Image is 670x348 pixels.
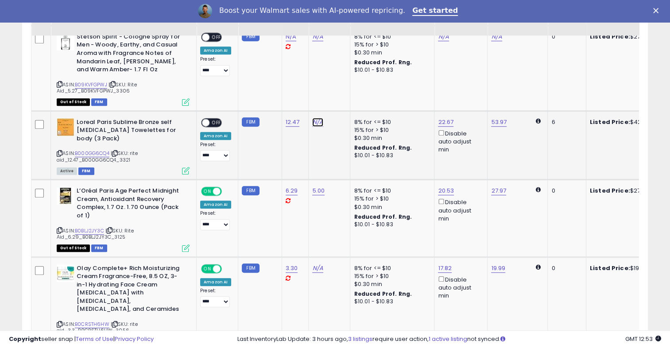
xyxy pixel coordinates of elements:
b: Listed Price: [590,186,630,195]
div: $27.99 [590,33,663,41]
div: Disable auto adjust min [438,275,480,300]
small: FBM [242,117,259,127]
span: OFF [209,33,224,41]
div: Amazon AI [200,278,231,286]
a: B0CRSTH6HW [75,321,109,328]
img: Profile image for Adrian [198,4,212,18]
div: 0 [551,187,579,195]
div: ASIN: [57,187,190,251]
div: 15% for > $10 [354,272,427,280]
a: N/A [286,32,296,41]
b: L’Oréal Paris Age Perfect Midnight Cream, Antioxidant Recovery Complex, 1.7 Oz. 1.70 Ounce (Pack ... [77,187,184,222]
div: 8% for <= $10 [354,264,427,272]
div: seller snap | | [9,335,154,344]
img: 51LJxjilukL._SL40_.jpg [57,187,74,205]
a: 27.97 [491,186,506,195]
a: Get started [412,6,458,16]
a: 3 listings [348,335,372,343]
div: ASIN: [57,118,190,174]
div: $42.17 [590,118,663,126]
div: $10.01 - $10.83 [354,66,427,74]
a: N/A [312,264,323,273]
div: 0 [551,33,579,41]
span: ON [202,265,213,272]
div: Disable auto adjust min [438,128,480,154]
div: 6 [551,118,579,126]
a: 53.97 [491,118,507,127]
a: B000GG6CQ4 [75,150,109,157]
a: 5.00 [312,186,325,195]
div: Close [653,8,662,13]
span: OFF [221,188,235,195]
a: B09KVFGPWJ [75,81,107,89]
a: Privacy Policy [115,335,154,343]
span: All listings that are currently out of stock and unavailable for purchase on Amazon [57,98,90,106]
span: All listings currently available for purchase on Amazon [57,167,77,175]
div: $0.30 min [354,49,427,57]
strong: Copyright [9,335,41,343]
b: Listed Price: [590,264,630,272]
div: Fulfillment Cost [312,4,346,23]
b: Stetson Spirit - Cologne Spray for Men - Woody, Earthy, and Casual Aroma with Fragrance Notes of ... [77,33,184,76]
div: $0.30 min [354,280,427,288]
img: 31bxZbKwSEL._SL40_.jpg [57,33,74,50]
div: 15% for > $10 [354,126,427,134]
img: 41qbF+ba07L._SL40_.jpg [57,264,74,282]
img: 51ENAdnzT+L._SL40_.jpg [57,118,74,136]
b: Reduced Prof. Rng. [354,290,412,298]
span: ON [202,188,213,195]
div: Preset: [200,56,231,76]
b: Reduced Prof. Rng. [354,213,412,220]
a: 3.30 [286,264,298,273]
a: 20.53 [438,186,454,195]
div: $19.99 [590,264,663,272]
a: N/A [312,32,323,41]
small: FBM [242,186,259,195]
div: Amazon AI [200,132,231,140]
div: 8% for <= $10 [354,33,427,41]
span: OFF [221,265,235,272]
a: 17.82 [438,264,452,273]
div: 8% for <= $10 [354,187,427,195]
a: 19.99 [491,264,505,273]
div: 0 [551,264,579,272]
a: N/A [312,118,323,127]
b: Listed Price: [590,118,630,126]
div: Preset: [200,210,231,230]
a: N/A [491,32,502,41]
b: Olay Complete+ Rich Moisturizing Cream Fragrance-Free, 8.5 OZ, 3-in-1 Hydrating Face Cream [MEDIC... [77,264,184,316]
b: Loreal Paris Sublime Bronze self [MEDICAL_DATA] Towelettes for body (3 Pack) [77,118,184,145]
a: N/A [438,32,449,41]
div: Disable auto adjust min [438,197,480,223]
div: Amazon AI [200,46,231,54]
div: Fulfillable Quantity [551,4,582,23]
span: OFF [209,119,224,126]
div: $27.97 [590,187,663,195]
div: $10.01 - $10.83 [354,221,427,228]
div: Amazon AI [200,201,231,209]
a: B0BLJ2JY3C [75,227,104,235]
div: Last InventoryLab Update: 3 hours ago, require user action, not synced. [237,335,661,344]
a: 12.47 [286,118,300,127]
div: 15% for > $10 [354,41,427,49]
span: | SKU: rite aid_12.47_B000GG6CQ4_3321 [57,150,138,163]
div: ASIN: [57,33,190,105]
span: All listings that are currently out of stock and unavailable for purchase on Amazon [57,244,90,252]
b: Reduced Prof. Rng. [354,144,412,151]
span: 2025-09-10 12:53 GMT [625,335,661,343]
div: Boost your Walmart sales with AI-powered repricing. [219,6,405,15]
div: $0.30 min [354,134,427,142]
div: $10.01 - $10.83 [354,298,427,305]
span: | SKU: Rite Aid_6.29_B0BLJ2JY3C_3125 [57,227,134,240]
a: 22.67 [438,118,453,127]
a: 6.29 [286,186,298,195]
small: FBM [242,263,259,273]
span: | SKU: Rite Aid_5.27_B09KVFGPWJ_3306 [57,81,137,94]
div: $10.01 - $10.83 [354,152,427,159]
span: FBM [91,244,107,252]
div: Preset: [200,142,231,162]
b: Reduced Prof. Rng. [354,58,412,66]
div: Preset: [200,288,231,308]
span: FBM [91,98,107,106]
a: 1 active listing [429,335,467,343]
